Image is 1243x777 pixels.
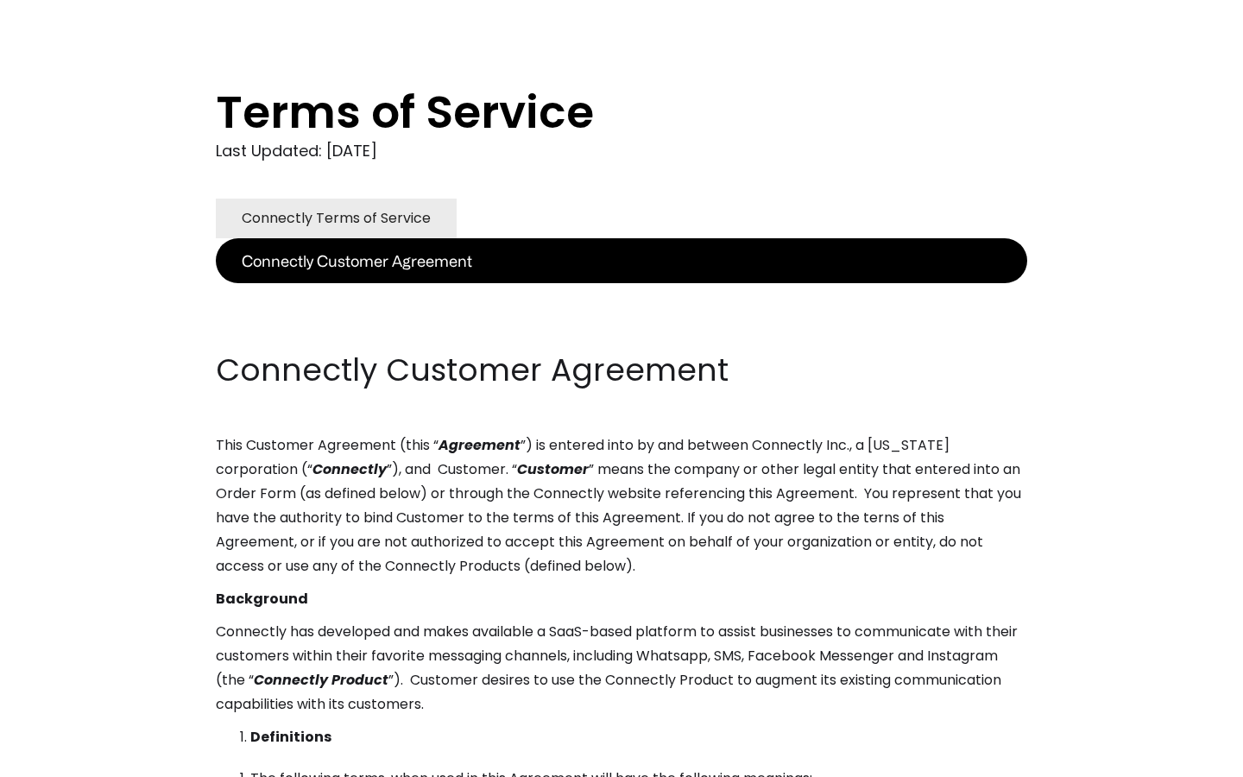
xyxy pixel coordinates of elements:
[35,747,104,771] ul: Language list
[216,433,1027,578] p: This Customer Agreement (this “ ”) is entered into by and between Connectly Inc., a [US_STATE] co...
[242,249,472,273] div: Connectly Customer Agreement
[250,727,331,747] strong: Definitions
[216,589,308,609] strong: Background
[216,283,1027,307] p: ‍
[216,86,958,138] h1: Terms of Service
[216,349,1027,392] h2: Connectly Customer Agreement
[17,745,104,771] aside: Language selected: English
[312,459,387,479] em: Connectly
[216,620,1027,717] p: Connectly has developed and makes available a SaaS-based platform to assist businesses to communi...
[439,435,521,455] em: Agreement
[254,670,388,690] em: Connectly Product
[242,206,431,231] div: Connectly Terms of Service
[517,459,589,479] em: Customer
[216,138,1027,164] div: Last Updated: [DATE]
[216,316,1027,340] p: ‍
